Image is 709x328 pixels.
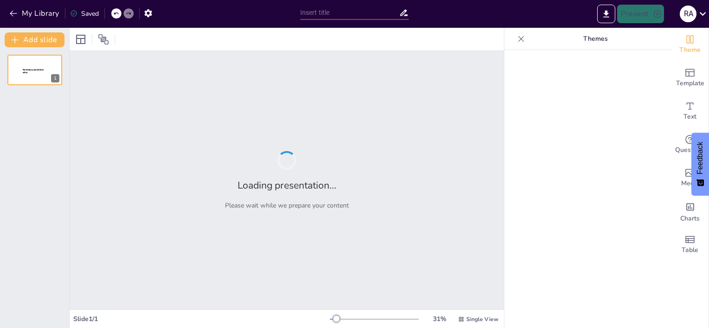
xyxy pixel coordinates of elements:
[683,112,696,122] span: Text
[98,34,109,45] span: Position
[680,214,700,224] span: Charts
[51,74,59,82] div: 1
[617,5,664,23] button: Present
[48,57,59,69] button: Cannot delete last slide
[671,161,709,195] div: Add images, graphics, shapes or video
[428,315,451,323] div: 31 %
[671,61,709,95] div: Add ready made slides
[466,315,498,323] span: Single View
[671,195,709,228] div: Add charts and graphs
[680,5,696,23] button: r a
[7,6,63,21] button: My Library
[300,6,400,19] input: Insert title
[529,28,662,50] p: Themes
[675,145,705,155] span: Questions
[679,45,701,55] span: Theme
[70,9,99,18] div: Saved
[671,28,709,61] div: Change the overall theme
[696,142,704,174] span: Feedback
[73,32,88,47] div: Layout
[682,245,698,255] span: Table
[691,132,709,196] button: Feedback - Show survey
[238,179,336,192] h2: Loading presentation...
[676,78,704,88] span: Template
[681,178,699,189] span: Media
[671,128,709,161] div: Get real-time input from your audience
[7,55,62,85] div: 1
[23,69,44,74] span: Sendsteps presentation editor
[671,228,709,261] div: Add a table
[597,5,615,23] button: Export to PowerPoint
[5,32,64,47] button: Add slide
[680,6,696,22] div: r a
[73,315,330,323] div: Slide 1 / 1
[225,201,349,210] p: Please wait while we prepare your content
[671,95,709,128] div: Add text boxes
[35,57,46,69] button: Duplicate Slide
